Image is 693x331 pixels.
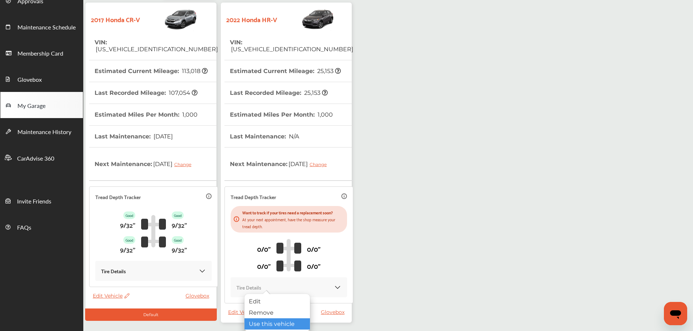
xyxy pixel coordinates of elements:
img: KOKaJQAAAABJRU5ErkJggg== [199,267,206,275]
a: Glovebox [321,309,348,315]
span: FAQs [17,223,31,233]
span: N/A [288,133,299,140]
strong: 2022 Honda HR-V [226,13,277,25]
span: [DATE] [152,155,197,173]
a: Membership Card [0,40,83,66]
img: KOKaJQAAAABJRU5ErkJggg== [334,284,341,291]
a: Glovebox [186,292,213,299]
th: Last Recorded Mileage : [95,82,198,104]
span: 25,153 [303,89,328,96]
p: 0/0" [257,260,271,271]
th: Next Maintenance : [230,148,332,180]
th: Next Maintenance : [95,148,197,180]
span: [DATE] [152,133,173,140]
p: Tread Depth Tracker [231,193,276,201]
p: Good [123,211,135,219]
span: Maintenance History [17,128,71,137]
span: Glovebox [17,75,42,85]
div: Remove [244,307,310,318]
strong: 2017 Honda CR-V [91,13,140,25]
p: At your next appointment, have the shop measure your tread depth. [242,216,344,230]
th: VIN : [230,32,353,60]
p: Tire Details [236,283,261,291]
p: Tire Details [101,267,126,275]
p: 0/0" [307,260,320,271]
div: Default [85,308,217,321]
span: CarAdvise 360 [17,154,54,164]
p: 9/32" [120,219,135,230]
th: Estimated Current Mileage : [230,60,341,82]
th: Last Recorded Mileage : [230,82,328,104]
a: My Garage [0,92,83,118]
th: Estimated Miles Per Month : [230,104,333,125]
p: Good [172,211,184,219]
a: Maintenance History [0,118,83,144]
span: [US_VEHICLE_IDENTIFICATION_NUMBER] [230,46,353,53]
span: 113,018 [181,68,208,74]
p: Tread Depth Tracker [95,193,141,201]
th: Last Maintenance : [95,126,173,147]
p: Good [123,236,135,244]
a: Maintenance Schedule [0,13,83,40]
div: Change [310,162,330,167]
p: 0/0" [307,243,320,254]
span: Membership Card [17,49,63,58]
span: [US_VEHICLE_IDENTIFICATION_NUMBER] [95,46,218,53]
span: Edit Vehicle [228,309,265,315]
span: My Garage [17,101,45,111]
span: 1,000 [181,111,198,118]
span: 1,000 [316,111,333,118]
img: tire_track_logo.b900bcbc.svg [276,239,301,271]
th: VIN : [95,32,218,60]
div: Edit [244,296,310,307]
th: Estimated Miles Per Month : [95,104,198,125]
p: 9/32" [172,219,187,230]
span: [DATE] [287,155,332,173]
div: Use this vehicle [244,318,310,330]
img: Vehicle [277,6,335,32]
span: 107,054 [168,89,198,96]
span: 25,153 [316,68,341,74]
span: Maintenance Schedule [17,23,76,32]
iframe: Button to launch messaging window [664,302,687,325]
a: Glovebox [0,66,83,92]
p: 0/0" [257,243,271,254]
span: Edit Vehicle [93,292,130,299]
img: tire_track_logo.b900bcbc.svg [141,215,166,247]
p: 9/32" [172,244,187,255]
div: Change [174,162,195,167]
p: Good [172,236,184,244]
th: Estimated Current Mileage : [95,60,208,82]
span: Invite Friends [17,197,51,206]
th: Last Maintenance : [230,126,299,147]
p: 9/32" [120,244,135,255]
img: Vehicle [140,6,198,32]
p: Want to track if your tires need a replacement soon? [242,209,344,216]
